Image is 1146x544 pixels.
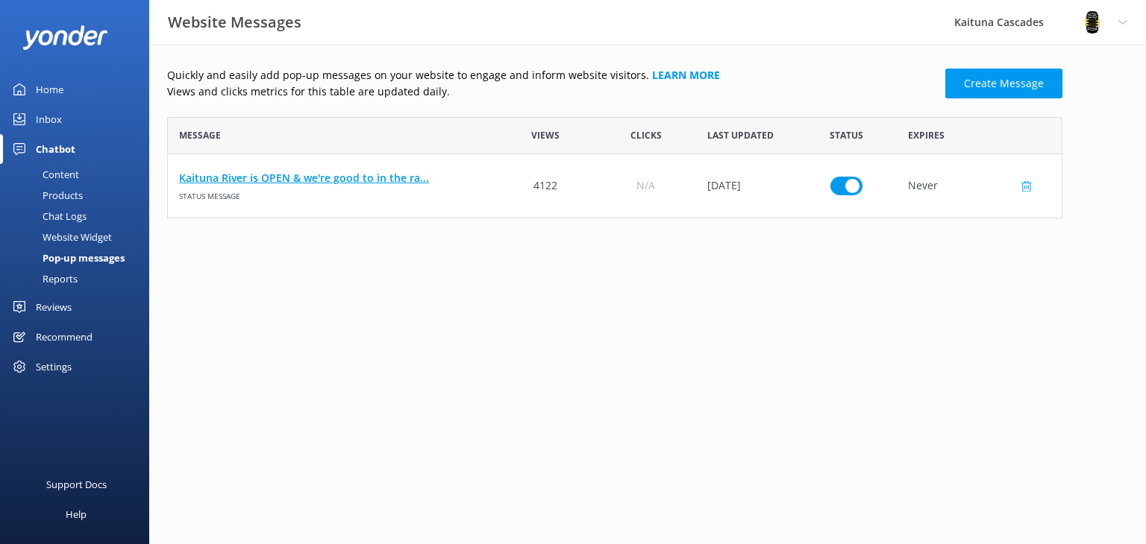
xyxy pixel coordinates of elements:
div: Home [36,75,63,104]
div: Website Widget [9,227,112,247]
div: Content [9,164,79,185]
a: Kaituna River is OPEN & we're good to in the ra... [179,170,484,186]
div: Products [9,185,83,206]
div: Reviews [36,292,72,322]
div: Never [897,154,1062,218]
span: Expires [908,128,945,142]
div: Inbox [36,104,62,134]
div: 4122 [495,154,595,218]
span: Clicks [630,128,662,142]
div: Reports [9,268,78,289]
a: Pop-up messages [9,247,149,268]
a: Products [9,185,149,206]
div: Help [66,499,87,529]
div: Pop-up messages [9,247,125,268]
div: grid [167,154,1062,218]
img: 802-1755650174.png [1081,11,1103,34]
span: Status message [179,186,484,202]
span: Message [179,128,221,142]
div: Support Docs [46,469,107,499]
a: Learn more [652,68,720,82]
p: Views and clicks metrics for this table are updated daily. [167,83,936,100]
div: Chatbot [36,134,75,164]
h3: Website Messages [168,10,301,34]
div: row [167,154,1062,218]
div: Chat Logs [9,206,87,227]
a: Create Message [945,69,1062,98]
a: Chat Logs [9,206,149,227]
span: N/A [636,177,655,194]
div: 12 Sep 2025 [696,154,796,218]
span: Views [531,128,560,142]
span: Last updated [707,128,774,142]
div: Settings [36,352,72,382]
a: Reports [9,268,149,289]
span: Status [830,128,863,142]
div: Recommend [36,322,93,352]
a: Website Widget [9,227,149,247]
p: Quickly and easily add pop-up messages on your website to engage and inform website visitors. [167,67,936,83]
img: yonder-white-logo.png [22,25,108,50]
a: Content [9,164,149,185]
